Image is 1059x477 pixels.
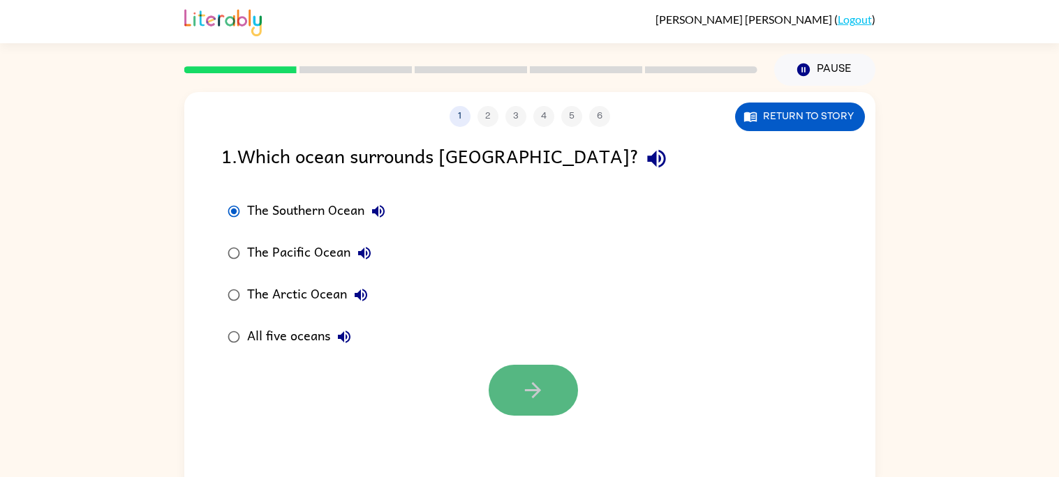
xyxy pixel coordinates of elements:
[184,6,262,36] img: Literably
[330,323,358,351] button: All five oceans
[450,106,471,127] button: 1
[656,13,834,26] span: [PERSON_NAME] [PERSON_NAME]
[247,239,378,267] div: The Pacific Ocean
[247,281,375,309] div: The Arctic Ocean
[221,141,838,176] div: 1 . Which ocean surrounds [GEOGRAPHIC_DATA]?
[247,323,358,351] div: All five oceans
[364,197,392,225] button: The Southern Ocean
[838,13,872,26] a: Logout
[774,54,875,86] button: Pause
[247,197,392,225] div: The Southern Ocean
[656,13,875,26] div: ( )
[347,281,375,309] button: The Arctic Ocean
[735,103,865,131] button: Return to story
[350,239,378,267] button: The Pacific Ocean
